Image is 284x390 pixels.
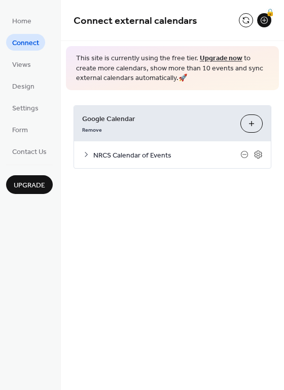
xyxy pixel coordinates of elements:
span: Remove [82,126,102,133]
span: Home [12,16,31,27]
span: Form [12,125,28,136]
span: NRCS Calendar of Events [93,150,240,161]
span: Contact Us [12,147,47,158]
a: Contact Us [6,143,53,160]
span: Upgrade [14,180,45,191]
a: Upgrade now [200,52,242,65]
a: Design [6,77,41,94]
span: Google Calendar [82,113,232,124]
a: Home [6,12,38,29]
span: Views [12,60,31,70]
a: Views [6,56,37,72]
span: Settings [12,103,39,114]
span: Design [12,82,34,92]
span: This site is currently using the free tier. to create more calendars, show more than 10 events an... [76,54,269,84]
a: Settings [6,99,45,116]
a: Form [6,121,34,138]
span: Connect external calendars [74,11,197,31]
a: Connect [6,34,45,51]
button: Upgrade [6,175,53,194]
span: Connect [12,38,39,49]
